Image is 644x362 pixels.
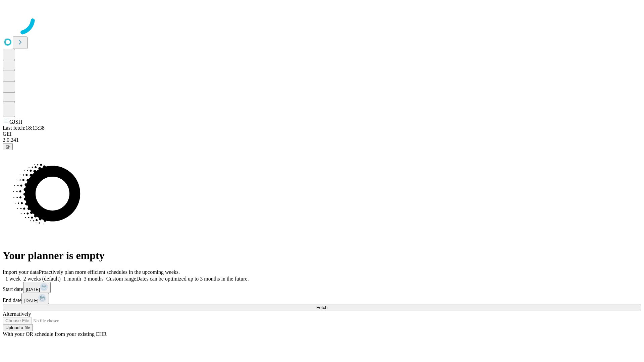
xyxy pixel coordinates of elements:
[3,137,641,143] div: 2.0.241
[3,304,641,311] button: Fetch
[3,293,641,304] div: End date
[23,282,51,293] button: [DATE]
[136,276,249,282] span: Dates can be optimized up to 3 months in the future.
[3,143,13,150] button: @
[24,298,38,303] span: [DATE]
[23,276,61,282] span: 2 weeks (default)
[3,131,641,137] div: GEI
[84,276,104,282] span: 3 months
[3,324,33,331] button: Upload a file
[3,249,641,262] h1: Your planner is empty
[3,282,641,293] div: Start date
[3,331,107,337] span: With your OR schedule from your existing EHR
[316,305,327,310] span: Fetch
[5,276,21,282] span: 1 week
[3,125,45,131] span: Last fetch: 18:13:38
[5,144,10,149] span: @
[3,269,39,275] span: Import your data
[106,276,136,282] span: Custom range
[26,287,40,292] span: [DATE]
[39,269,180,275] span: Proactively plan more efficient schedules in the upcoming weeks.
[63,276,81,282] span: 1 month
[21,293,49,304] button: [DATE]
[9,119,22,125] span: GJSH
[3,311,31,317] span: Alternatively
